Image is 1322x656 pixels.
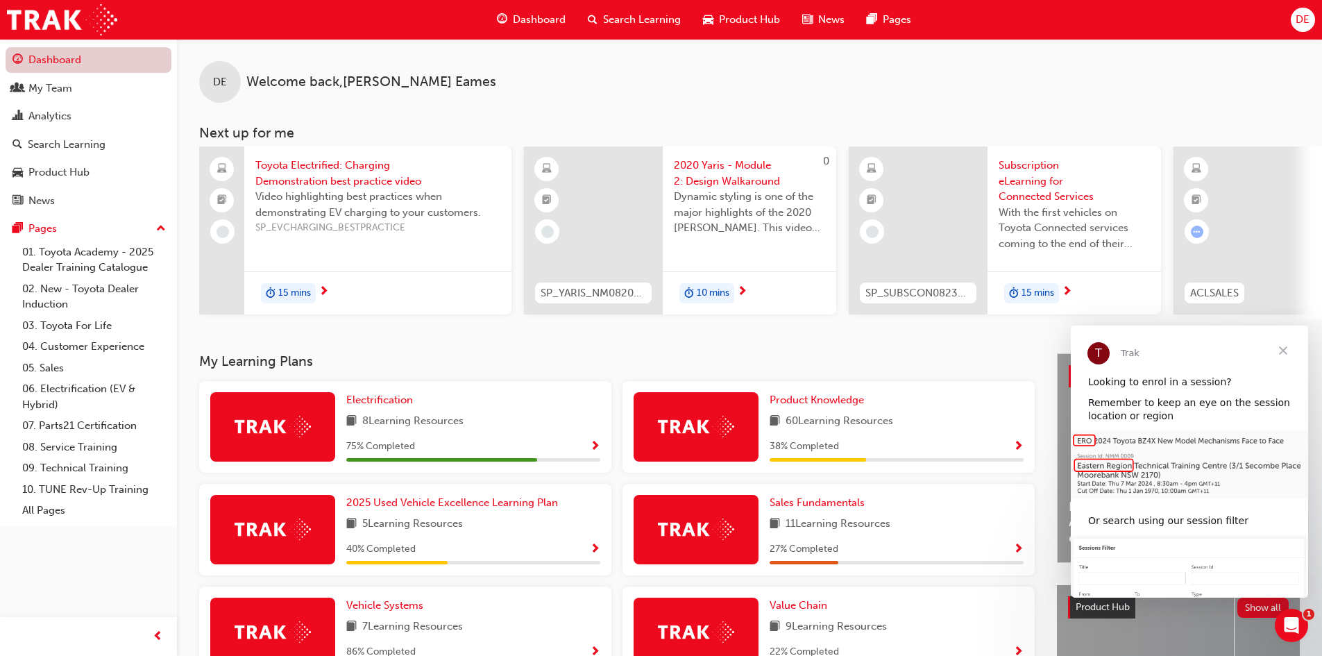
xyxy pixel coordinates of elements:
span: Help Shape the Future of Toyota Academy Training and Win an eMastercard! [1069,499,1288,546]
img: Trak [658,621,734,643]
img: Trak [235,519,311,540]
button: Show Progress [590,541,600,558]
span: 15 mins [278,285,311,301]
button: Show all [1237,598,1289,618]
span: book-icon [770,516,780,533]
span: SP_SUBSCON0823_EL [865,285,971,301]
span: 10 mins [697,285,729,301]
span: news-icon [802,11,813,28]
span: 40 % Completed [346,541,416,557]
span: guage-icon [12,54,23,67]
span: next-icon [1062,286,1072,298]
span: ACLSALES [1190,285,1239,301]
span: Subscription eLearning for Connected Services [999,158,1150,205]
span: Show Progress [590,544,600,556]
span: news-icon [12,195,23,208]
span: Dynamic styling is one of the major highlights of the 2020 [PERSON_NAME]. This video gives an in-... [674,189,825,236]
span: learningRecordVerb_NONE-icon [866,226,879,238]
img: Trak [658,519,734,540]
a: Sales Fundamentals [770,495,870,511]
a: 06. Electrification (EV & Hybrid) [17,378,171,415]
a: 2025 Used Vehicle Excellence Learning Plan [346,495,563,511]
span: book-icon [346,619,357,636]
a: My Team [6,76,171,101]
img: Trak [7,4,117,35]
div: Pages [28,221,57,237]
span: 60 Learning Resources [786,413,893,430]
button: Pages [6,216,171,242]
a: SP_SUBSCON0823_ELSubscription eLearning for Connected ServicesWith the first vehicles on Toyota C... [849,146,1161,314]
button: Show Progress [590,438,600,455]
span: people-icon [12,83,23,95]
a: Electrification [346,392,418,408]
a: 0SP_YARIS_NM0820_EL_022020 Yaris - Module 2: Design WalkaroundDynamic styling is one of the major... [524,146,836,314]
span: Search Learning [603,12,681,28]
span: Video highlighting best practices when demonstrating EV charging to your customers. [255,189,500,220]
a: News [6,188,171,214]
span: Show Progress [1013,441,1024,453]
span: pages-icon [867,11,877,28]
span: booktick-icon [217,192,227,210]
span: learningResourceType_ELEARNING-icon [1192,160,1201,178]
span: 27 % Completed [770,541,838,557]
div: News [28,193,55,209]
span: Product Hub [719,12,780,28]
a: Toyota Electrified: Charging Demonstration best practice videoVideo highlighting best practices w... [199,146,511,314]
span: DE [1296,12,1310,28]
span: book-icon [770,619,780,636]
img: Trak [658,416,734,437]
span: next-icon [319,286,329,298]
a: 05. Sales [17,358,171,379]
span: News [818,12,845,28]
span: learningRecordVerb_NONE-icon [541,226,554,238]
span: Value Chain [770,599,827,612]
a: Vehicle Systems [346,598,429,614]
button: DE [1291,8,1315,32]
span: 75 % Completed [346,439,415,455]
span: 2025 Used Vehicle Excellence Learning Plan [346,496,558,509]
a: 02. New - Toyota Dealer Induction [17,278,171,315]
span: Electrification [346,394,413,406]
span: Toyota Electrified: Charging Demonstration best practice video [255,158,500,189]
span: DE [213,74,227,90]
iframe: Intercom live chat [1275,609,1308,642]
a: news-iconNews [791,6,856,34]
span: Show Progress [1013,544,1024,556]
span: Dashboard [513,12,566,28]
span: car-icon [703,11,713,28]
span: 15 mins [1022,285,1054,301]
div: Product Hub [28,165,90,180]
span: chart-icon [12,110,23,123]
span: With the first vehicles on Toyota Connected services coming to the end of their complimentary per... [999,205,1150,252]
span: SP_EVCHARGING_BESTPRACTICE [255,220,500,236]
a: 09. Technical Training [17,457,171,479]
div: Search Learning [28,137,105,153]
span: Show Progress [590,441,600,453]
span: 11 Learning Resources [786,516,890,533]
a: Latest NewsShow allHelp Shape the Future of Toyota Academy Training and Win an eMastercard! [1057,353,1300,563]
img: Trak [235,621,311,643]
span: booktick-icon [542,192,552,210]
span: Welcome back , [PERSON_NAME] Eames [246,74,496,90]
h3: My Learning Plans [199,353,1035,369]
span: booktick-icon [867,192,876,210]
span: book-icon [346,516,357,533]
h3: Next up for me [177,125,1322,141]
span: learningRecordVerb_ATTEMPT-icon [1191,226,1203,238]
a: Product HubShow all [1068,596,1289,619]
a: Product Hub [6,160,171,185]
a: 03. Toyota For Life [17,315,171,337]
div: My Team [28,81,72,96]
span: 2020 Yaris - Module 2: Design Walkaround [674,158,825,189]
span: booktick-icon [1192,192,1201,210]
button: Show Progress [1013,541,1024,558]
a: Search Learning [6,132,171,158]
span: 38 % Completed [770,439,839,455]
span: book-icon [346,413,357,430]
a: 10. TUNE Rev-Up Training [17,479,171,501]
span: SP_YARIS_NM0820_EL_02 [541,285,646,301]
a: 04. Customer Experience [17,336,171,358]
